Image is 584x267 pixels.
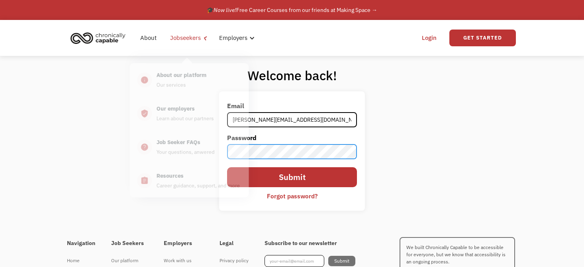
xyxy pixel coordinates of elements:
[164,256,204,265] div: Work with us
[267,191,317,201] div: Forgot password?
[67,255,95,266] a: Home
[214,25,257,51] div: Employers
[129,63,249,97] a: infoAbout our platformOur services
[157,114,214,123] div: Learn about our partners
[164,255,204,266] a: Work with us
[261,189,323,203] a: Forgot password?
[207,5,377,15] div: 🎓 Free Career Courses from our friends at Making Space →
[157,80,186,89] div: Our services
[141,109,149,118] div: verified_user
[219,67,365,83] h1: Welcome back!
[417,25,441,51] a: Login
[129,59,249,198] nav: Jobseekers
[111,240,148,247] h4: Job Seekers
[227,99,357,203] form: Email Form 2
[164,240,204,247] h4: Employers
[219,255,249,266] a: Privacy policy
[227,112,357,127] input: john@doe.com
[219,33,247,43] div: Employers
[129,130,249,164] a: help_centerJob Seeker FAQsYour questions, anwered
[67,240,95,247] h4: Navigation
[265,255,355,267] form: Footer Newsletter
[68,29,128,47] img: Chronically Capable logo
[170,33,201,43] div: Jobseekers
[157,171,184,180] div: Resources
[157,147,215,156] div: Your questions, anwered
[157,181,240,190] div: Career guidance, support, and more
[67,256,95,265] div: Home
[157,104,195,113] div: Our employers
[157,71,206,79] div: About our platform
[111,256,148,265] div: Our platform
[449,30,516,46] a: Get Started
[141,142,149,151] div: help_center
[68,29,131,47] a: home
[227,99,357,112] label: Email
[129,164,249,198] a: assignmentResourcesCareer guidance, support, and more
[165,25,210,51] div: Jobseekers
[227,167,357,188] input: Submit
[265,240,355,247] h4: Subscribe to our newsletter
[157,138,200,146] div: Job Seeker FAQs
[219,240,249,247] h4: Legal
[135,25,161,51] a: About
[214,6,236,14] em: Now live!
[129,97,249,130] a: verified_userOur employersLearn about our partners
[328,256,355,266] input: Submit
[227,131,357,144] label: Password
[141,176,149,185] div: assignment
[141,75,149,84] div: info
[219,256,249,265] div: Privacy policy
[265,255,324,267] input: your-email@email.com
[111,255,148,266] a: Our platform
